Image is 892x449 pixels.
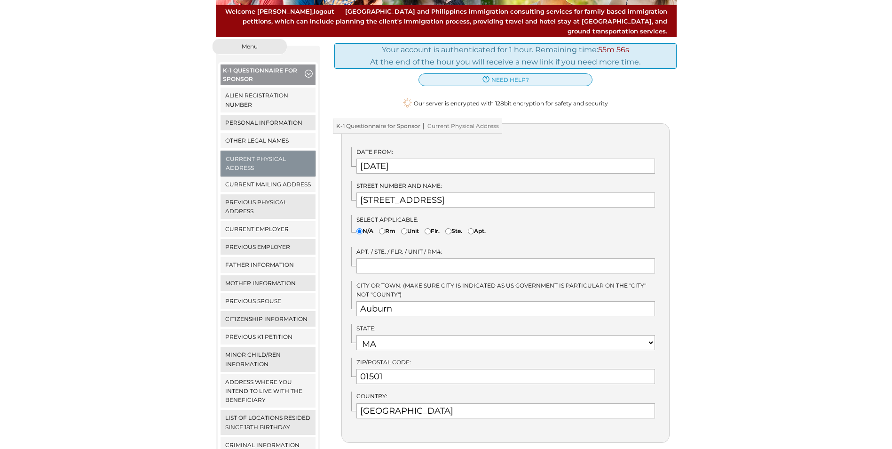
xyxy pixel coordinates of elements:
span: Select Applicable: [356,216,418,223]
span: Apt. / Ste. / Flr. / Unit / Rm#: [356,248,442,255]
label: Apt. [468,226,486,235]
span: City or Town: (Make sure city is indicated as US Government is particular on the "city" not "coun... [356,282,646,298]
a: Address where you intend to live with the beneficiary [221,374,316,408]
a: Previous Spouse [221,293,316,309]
span: Date from: [356,148,393,155]
div: Your account is authenticated for 1 hour. Remaining time: At the end of the hour you will receive... [334,43,677,68]
a: need help? [418,73,592,86]
a: Current Physical Address [221,151,316,176]
button: K-1 Questionnaire for Sponsor [221,64,316,88]
span: 55m 56s [598,45,629,54]
span: Street Number and Name: [356,182,442,189]
a: Previous K1 Petition [221,329,316,345]
span: State: [356,325,376,332]
span: Current Physical Address [420,123,499,129]
button: Menu [212,39,287,55]
a: Mother Information [221,275,316,291]
label: N/A [356,226,373,235]
a: Current Mailing Address [221,176,316,192]
a: List of locations resided since 18th birthday [221,410,316,434]
input: Flr. [425,228,431,234]
input: N/A [356,228,363,234]
a: Minor Child/ren Information [221,347,316,371]
a: Previous Employer [221,239,316,255]
span: Zip/Postal Code: [356,359,411,366]
span: Our server is encrypted with 128bit encryption for safety and security [414,99,608,108]
a: Previous Physical Address [221,194,316,219]
label: Ste. [445,226,462,235]
a: logout [314,8,334,15]
span: need help? [491,75,529,84]
a: Father Information [221,257,316,273]
span: Welcome [PERSON_NAME], [225,7,334,16]
span: Country: [356,393,387,400]
h3: K-1 Questionnaire for Sponsor [333,119,502,134]
label: Unit [401,226,419,235]
span: [GEOGRAPHIC_DATA] and Philippines immigration consulting services for family based immigration pe... [225,7,667,36]
a: Current Employer [221,221,316,237]
input: Unit [401,228,407,234]
label: Flr. [425,226,440,235]
input: Rm [379,228,385,234]
a: Other Legal Names [221,133,316,148]
a: Personal Information [221,115,316,130]
a: Citizenship Information [221,311,316,327]
a: Alien Registration Number [221,88,316,112]
label: Rm [379,226,395,235]
input: Apt. [468,228,474,234]
span: Menu [242,44,258,49]
input: Ste. [445,228,451,234]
